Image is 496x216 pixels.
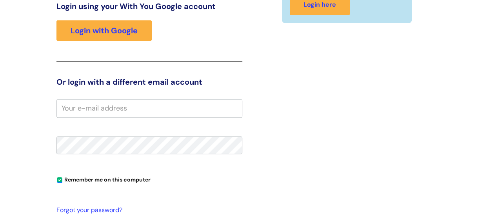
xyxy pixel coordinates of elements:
input: Remember me on this computer [57,178,62,183]
div: You can uncheck this option if you're logging in from a shared device [56,173,242,185]
input: Your e-mail address [56,99,242,117]
label: Remember me on this computer [56,174,151,183]
a: Login with Google [56,20,152,41]
a: Forgot your password? [56,205,238,216]
h3: Or login with a different email account [56,77,242,87]
h3: Login using your With You Google account [56,2,242,11]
